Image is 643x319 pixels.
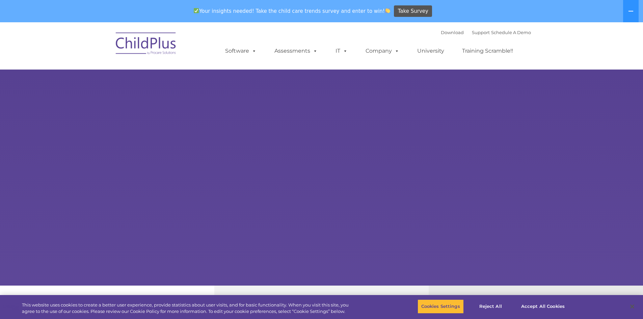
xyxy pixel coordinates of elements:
button: Accept All Cookies [517,299,568,314]
span: Last name [94,45,114,50]
a: Training Scramble!! [455,44,520,58]
button: Cookies Settings [418,299,464,314]
img: 👏 [385,8,390,13]
span: Your insights needed! Take the child care trends survey and enter to win! [191,4,393,18]
a: Support [472,30,490,35]
a: Take Survey [394,5,432,17]
a: IT [329,44,354,58]
span: Phone number [94,72,123,77]
a: Software [218,44,263,58]
font: | [441,30,531,35]
a: Assessments [268,44,324,58]
span: Take Survey [398,5,428,17]
img: ChildPlus by Procare Solutions [112,28,180,61]
button: Close [625,299,640,314]
button: Reject All [470,299,512,314]
a: Download [441,30,464,35]
div: This website uses cookies to create a better user experience, provide statistics about user visit... [22,302,354,315]
a: Company [359,44,406,58]
a: University [410,44,451,58]
img: ✅ [194,8,199,13]
a: Schedule A Demo [491,30,531,35]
